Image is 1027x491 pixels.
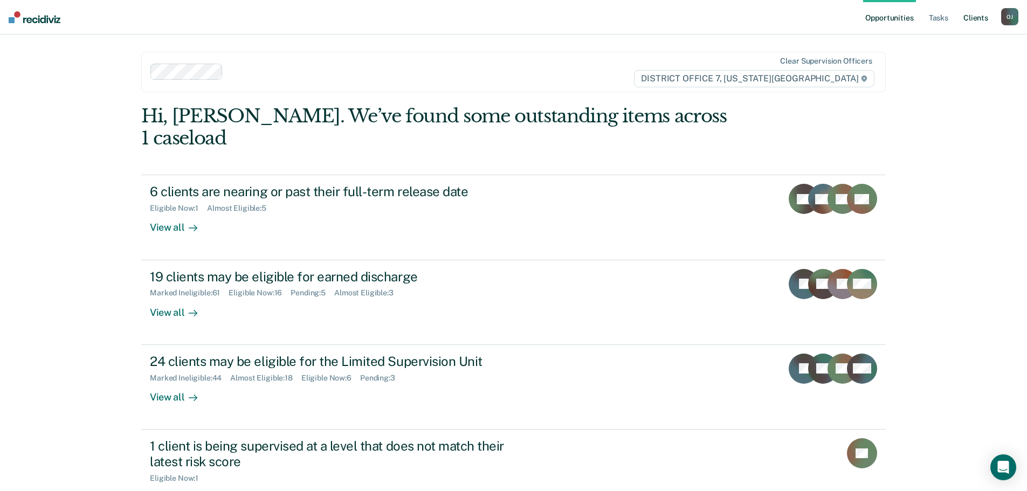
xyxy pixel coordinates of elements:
a: 24 clients may be eligible for the Limited Supervision UnitMarked Ineligible:44Almost Eligible:18... [141,345,886,430]
div: Marked Ineligible : 61 [150,288,229,298]
div: Almost Eligible : 3 [334,288,402,298]
div: View all [150,298,210,319]
div: Hi, [PERSON_NAME]. We’ve found some outstanding items across 1 caseload [141,105,737,149]
img: Recidiviz [9,11,60,23]
div: Eligible Now : 1 [150,474,207,483]
div: O J [1001,8,1018,25]
div: 19 clients may be eligible for earned discharge [150,269,528,285]
a: 6 clients are nearing or past their full-term release dateEligible Now:1Almost Eligible:5View all [141,175,886,260]
div: Eligible Now : 6 [301,374,360,383]
div: Marked Ineligible : 44 [150,374,230,383]
div: Almost Eligible : 5 [207,204,275,213]
div: 6 clients are nearing or past their full-term release date [150,184,528,199]
div: Almost Eligible : 18 [230,374,301,383]
div: Pending : 3 [360,374,404,383]
div: 24 clients may be eligible for the Limited Supervision Unit [150,354,528,369]
div: Pending : 5 [291,288,334,298]
div: Open Intercom Messenger [990,454,1016,480]
div: 1 client is being supervised at a level that does not match their latest risk score [150,438,528,469]
div: View all [150,213,210,234]
div: Clear supervision officers [780,57,872,66]
a: 19 clients may be eligible for earned dischargeMarked Ineligible:61Eligible Now:16Pending:5Almost... [141,260,886,345]
button: OJ [1001,8,1018,25]
span: DISTRICT OFFICE 7, [US_STATE][GEOGRAPHIC_DATA] [634,70,874,87]
div: Eligible Now : 16 [229,288,291,298]
div: View all [150,382,210,403]
div: Eligible Now : 1 [150,204,207,213]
